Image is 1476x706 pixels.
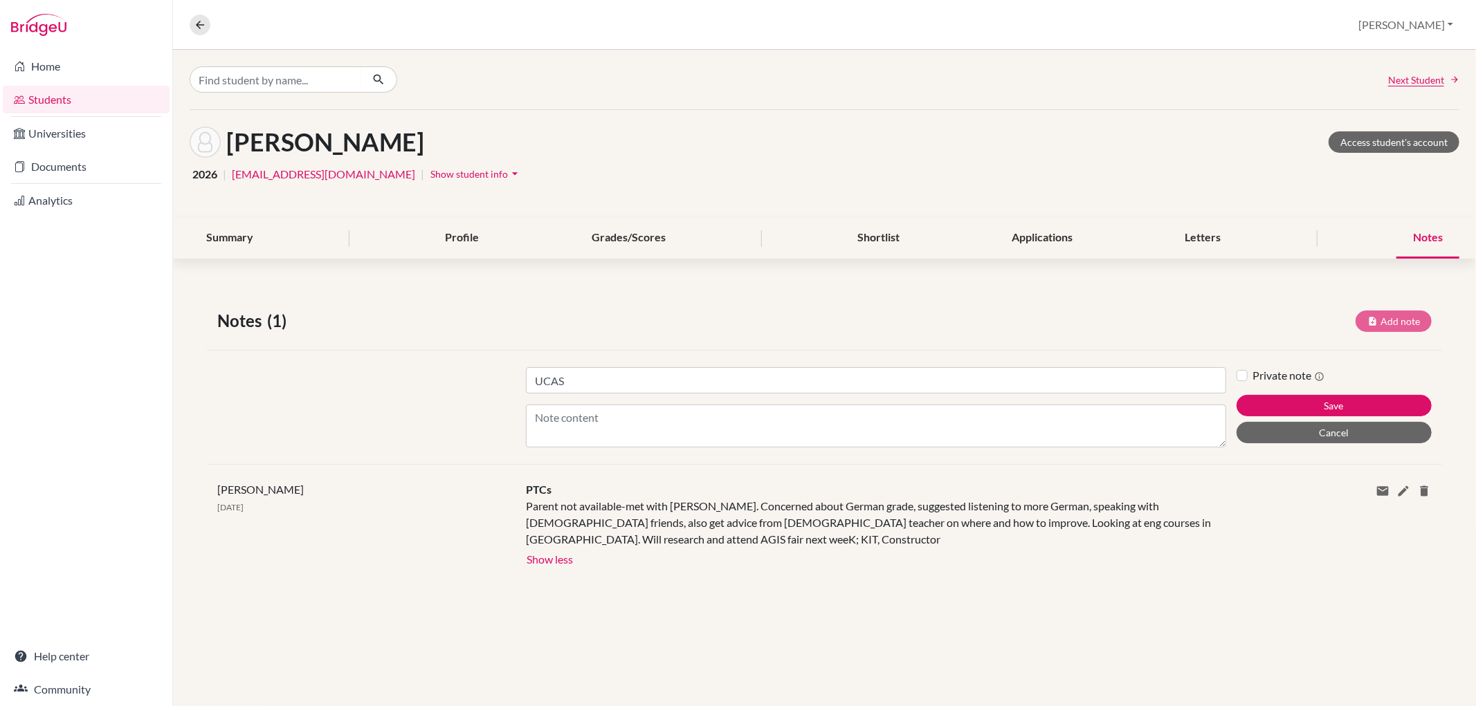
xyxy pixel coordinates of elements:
span: (1) [267,308,292,333]
span: | [223,166,226,183]
a: Home [3,53,170,80]
a: Students [3,86,170,113]
div: Summary [190,218,270,259]
a: Next Student [1388,73,1459,87]
div: Letters [1169,218,1238,259]
a: Analytics [3,187,170,214]
button: Show student infoarrow_drop_down [430,163,522,185]
a: Help center [3,642,170,670]
img: Bridge-U [11,14,66,36]
span: Notes [217,308,267,333]
button: Save [1237,395,1432,416]
i: arrow_drop_down [508,167,522,180]
input: Find student by name... [190,66,361,93]
button: Cancel [1237,422,1432,443]
span: Show student info [430,168,508,180]
button: [PERSON_NAME] [1352,12,1459,38]
a: Universities [3,120,170,147]
div: Profile [428,218,495,259]
h1: [PERSON_NAME] [226,127,424,157]
a: Community [3,676,170,703]
button: Add note [1356,310,1432,332]
div: Parent not available-met with [PERSON_NAME]. Concerned about German grade, suggested listening to... [526,498,1226,548]
div: Applications [995,218,1089,259]
div: Grades/Scores [575,218,682,259]
button: Show less [526,548,574,568]
img: Hyungeon Chung's avatar [190,127,221,158]
a: Access student's account [1329,131,1459,153]
span: PTCs [526,483,552,496]
label: Private note [1253,367,1325,384]
a: [EMAIL_ADDRESS][DOMAIN_NAME] [232,166,415,183]
span: 2026 [192,166,217,183]
span: [PERSON_NAME] [217,483,304,496]
a: Documents [3,153,170,180]
input: Note title (required) [526,367,1226,393]
span: [DATE] [217,502,244,512]
div: Notes [1396,218,1459,259]
div: Shortlist [841,218,916,259]
span: | [421,166,424,183]
span: Next Student [1388,73,1444,87]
